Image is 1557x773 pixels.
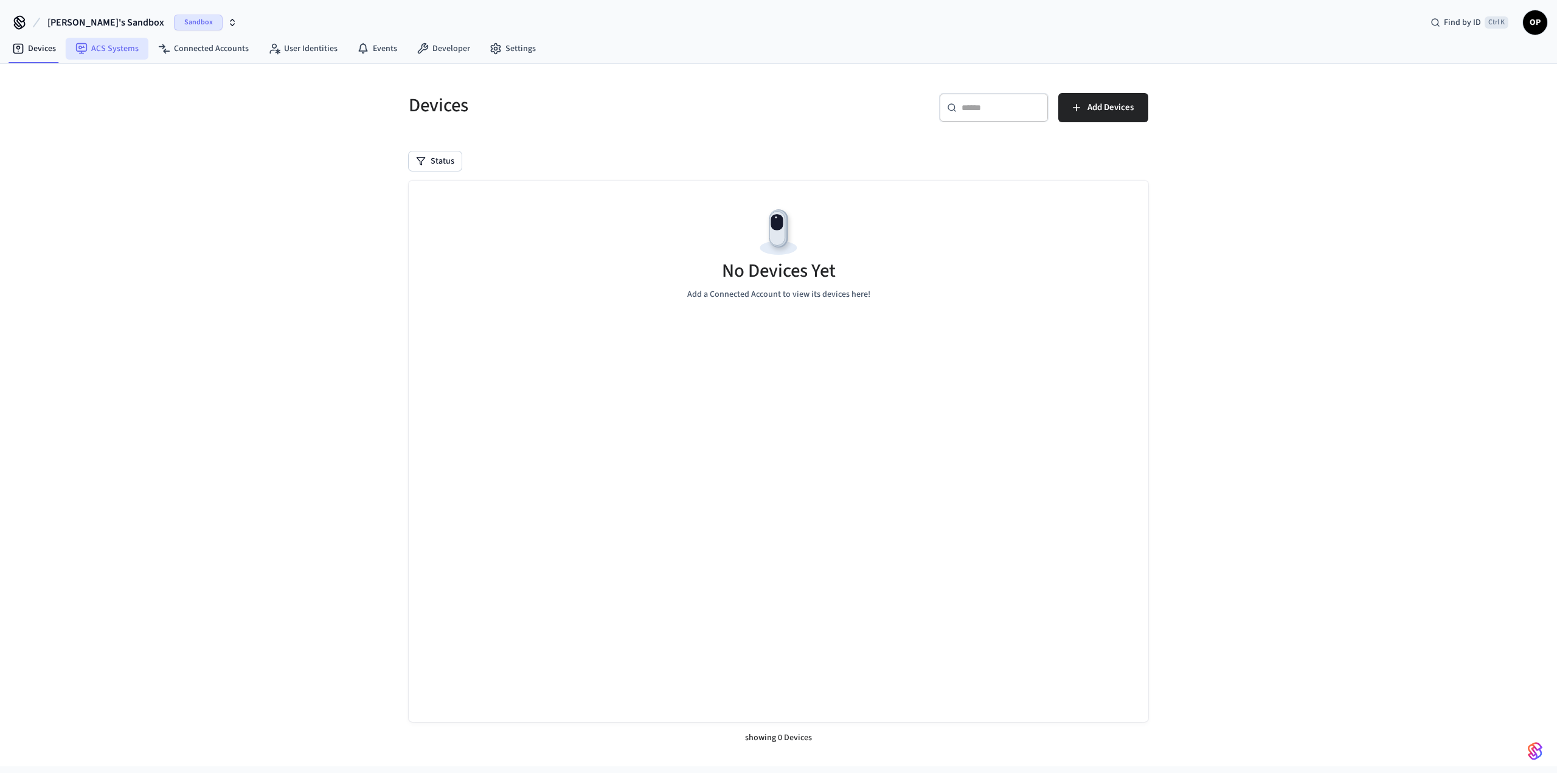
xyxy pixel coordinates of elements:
h5: No Devices Yet [722,258,836,283]
a: Settings [480,38,546,60]
a: Events [347,38,407,60]
img: Devices Empty State [751,205,806,260]
a: Devices [2,38,66,60]
a: User Identities [258,38,347,60]
a: Developer [407,38,480,60]
div: showing 0 Devices [409,722,1148,754]
button: Status [409,151,462,171]
p: Add a Connected Account to view its devices here! [687,288,870,301]
h5: Devices [409,93,771,118]
span: Ctrl K [1485,16,1508,29]
button: Add Devices [1058,93,1148,122]
span: Sandbox [174,15,223,30]
button: OP [1523,10,1547,35]
span: Add Devices [1087,100,1134,116]
span: OP [1524,12,1546,33]
a: Connected Accounts [148,38,258,60]
img: SeamLogoGradient.69752ec5.svg [1528,741,1542,761]
div: Find by IDCtrl K [1421,12,1518,33]
a: ACS Systems [66,38,148,60]
span: Find by ID [1444,16,1481,29]
span: [PERSON_NAME]'s Sandbox [47,15,164,30]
